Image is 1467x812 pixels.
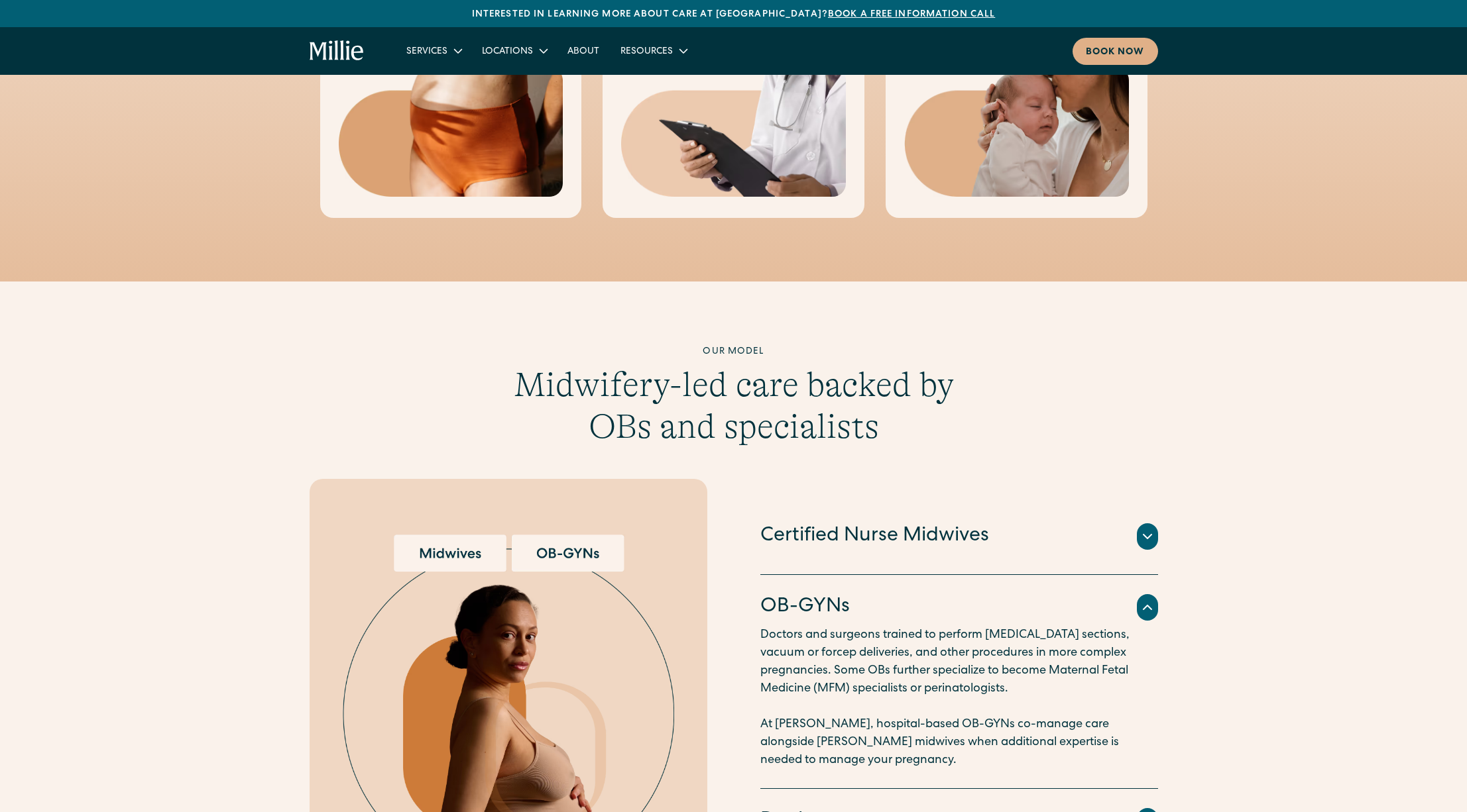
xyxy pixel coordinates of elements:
[620,45,673,59] div: Resources
[557,40,610,62] a: About
[396,40,471,62] div: Services
[610,40,697,62] div: Resources
[1073,38,1158,65] a: Book now
[479,364,988,447] h2: Midwifery-led care backed by OBs and specialists
[479,345,988,359] div: Our model
[471,40,557,62] div: Locations
[339,67,563,197] img: Close-up of a woman's midsection wearing high-waisted postpartum underwear, highlighting comfort ...
[760,593,850,621] h4: OB-GYNs
[828,10,995,19] a: Book a free information call
[904,67,1129,197] img: Mother gently kissing her newborn's head, capturing a tender moment of love and early bonding in ...
[760,627,1158,770] p: Doctors and surgeons trained to perform [MEDICAL_DATA] sections, vacuum or forcep deliveries, and...
[310,40,365,62] a: home
[621,67,846,197] img: Medical professional in a white coat holding a clipboard, representing expert care and diagnosis ...
[482,45,533,59] div: Locations
[760,523,989,550] h4: Certified Nurse Midwives
[1086,46,1145,60] div: Book now
[406,45,447,59] div: Services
